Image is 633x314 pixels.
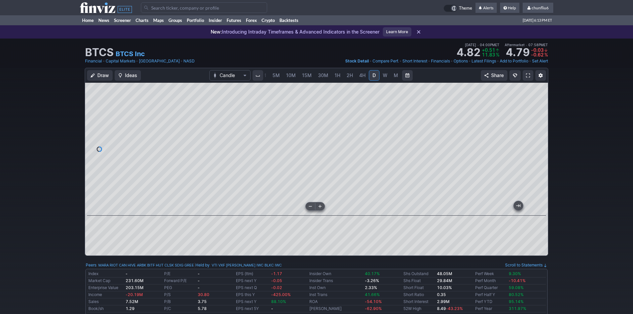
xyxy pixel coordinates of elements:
td: P/E [163,270,196,277]
span: • [526,43,527,47]
a: Stock Detail [345,58,369,64]
input: Search [141,2,267,13]
div: : [86,262,194,268]
b: 29.84M [437,278,452,283]
a: Fullscreen [523,70,533,81]
b: -3.26% [365,278,379,283]
td: EPS (ttm) [235,270,269,277]
button: Chart Settings [535,70,546,81]
span: 9.30% [509,271,521,276]
a: Compare Perf. [372,58,399,64]
button: Share [481,70,507,81]
span: 30M [318,72,328,78]
a: [GEOGRAPHIC_DATA] [139,58,180,64]
a: Peers [86,262,96,267]
a: News [96,15,112,25]
a: Short Interest [402,58,427,64]
a: Held by [195,262,210,267]
a: HIVE [128,262,136,268]
b: 2.99M [437,299,450,304]
b: 2.33% [365,285,377,290]
div: | : [194,262,282,268]
td: Insider Trans [308,277,364,284]
span: 80.52% [509,292,524,297]
td: Shs Outstand [402,270,436,277]
span: [DATE] 04:00PM ET [465,42,499,48]
td: Insider Own [308,270,364,277]
a: CLSK [164,262,174,268]
a: Groups [166,15,184,25]
span: 88.10% [271,299,286,304]
span: • [180,58,183,64]
a: Options [454,58,468,64]
a: GREE [184,262,194,268]
td: Perf Year [474,305,507,312]
a: BTCS Inc [116,49,145,58]
span: chunfliu6 [532,5,549,10]
a: MARA [98,262,109,268]
td: ROA [308,298,364,305]
p: Introducing Intraday Timeframes & Advanced Indicators in the Screener [211,29,379,35]
b: 5.78 [198,306,207,311]
span: Draw [97,72,109,79]
a: 10.03% [437,285,452,290]
a: RIOT [110,262,118,268]
td: Income [87,291,124,298]
b: 231.60M [126,278,144,283]
span: 2H [347,72,353,78]
b: 8.49 [437,306,463,311]
h1: BTCS [85,47,114,58]
a: Short Interest [403,299,428,304]
a: D [369,70,379,81]
strong: 4.82 [457,47,480,58]
span: D [372,72,376,78]
span: % [496,52,499,57]
a: Alerts [475,3,497,13]
a: BLKC [264,262,274,268]
span: • [469,58,471,64]
a: 5M [269,70,283,81]
button: Interval [253,70,263,81]
a: Add to Portfolio [500,58,528,64]
a: Help [500,3,519,13]
span: 30.80 [198,292,209,297]
td: EPS this Y [235,291,269,298]
td: Perf Quarter [474,284,507,291]
td: P/S [163,291,196,298]
td: Sales [87,298,124,305]
a: Screener [112,15,133,25]
span: Theme [459,5,472,12]
span: 10M [286,72,296,78]
b: - [198,271,200,276]
span: M [394,72,398,78]
span: -20.19M [126,292,143,297]
b: - [198,278,200,283]
span: 5M [272,72,280,78]
a: M [391,70,401,81]
td: Shs Float [402,277,436,284]
span: -10.41% [509,278,526,283]
a: Maps [151,15,166,25]
td: Perf Half Y [474,291,507,298]
span: Candle [220,72,240,79]
span: -0.03 [531,47,544,53]
b: - [126,271,128,276]
td: PEG [163,284,196,291]
span: New: [211,29,222,35]
td: EPS next 5Y [235,305,269,312]
span: Compare Perf. [372,58,399,63]
span: 11.83 [482,52,495,57]
td: Perf Week [474,270,507,277]
a: Latest Filings [472,58,496,64]
span: 40.17% [365,271,380,276]
b: - [271,306,273,311]
span: • [103,58,105,64]
a: Financials [431,58,450,64]
td: Forward P/E [163,277,196,284]
a: Set Alert [532,58,548,64]
td: P/B [163,298,196,305]
td: EPS next Q [235,284,269,291]
td: [PERSON_NAME] [308,305,364,312]
span: Ideas [125,72,137,79]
